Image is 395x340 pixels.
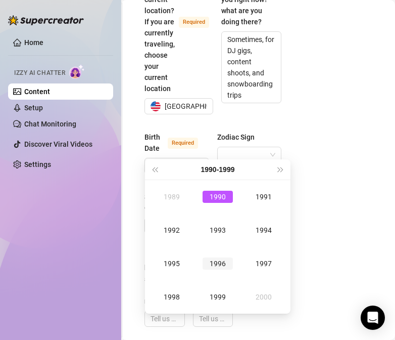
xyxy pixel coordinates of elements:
[149,247,195,280] td: 1995
[203,258,233,270] div: 1996
[24,160,51,168] a: Settings
[249,258,279,270] div: 1997
[24,38,43,47] a: Home
[151,101,161,111] img: us
[144,132,164,154] div: Birth Date
[195,280,241,314] td: 1999
[157,224,187,236] div: 1992
[165,99,277,114] span: [GEOGRAPHIC_DATA] ( Central Time )
[24,88,50,96] a: Content
[24,120,76,128] a: Chat Monitoring
[157,291,187,303] div: 1998
[240,180,286,214] td: 1991
[24,140,92,148] a: Discover Viral Videos
[195,247,241,280] td: 1996
[149,214,195,247] td: 1992
[201,159,235,180] button: Choose a decade
[151,313,177,324] input: Do you have any siblings? How many?
[144,191,213,214] label: Sexual Orientation
[168,138,198,149] span: Required
[144,191,181,214] div: Sexual Orientation
[249,224,279,236] div: 1994
[24,104,43,112] a: Setup
[217,132,255,143] div: Zodiac Sign
[361,306,385,330] div: Open Intercom Messenger
[275,159,286,180] button: Next year (Control + right)
[179,17,209,28] span: Required
[144,132,209,154] label: Birth Date
[199,313,225,324] input: Do you have any children? How many?
[195,214,241,247] td: 1993
[149,180,195,214] td: 1989
[203,191,233,203] div: 1990
[69,64,85,79] img: AI Chatter
[144,251,178,307] div: Do you have any siblings? How many?
[144,251,185,307] label: Do you have any siblings? How many?
[222,32,281,103] textarea: Sometimes, for DJ gigs, content shoots, and snowboarding trips
[217,132,262,143] label: Zodiac Sign
[249,291,279,303] div: 2000
[14,68,65,78] span: Izzy AI Chatter
[149,280,195,314] td: 1998
[240,280,286,314] td: 2000
[149,159,160,180] button: Last year (Control + left)
[195,180,241,214] td: 1990
[240,214,286,247] td: 1994
[8,15,84,25] img: logo-BBDzfeDw.svg
[240,247,286,280] td: 1997
[157,191,187,203] div: 1989
[249,191,279,203] div: 1991
[203,224,233,236] div: 1993
[203,291,233,303] div: 1999
[157,258,187,270] div: 1995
